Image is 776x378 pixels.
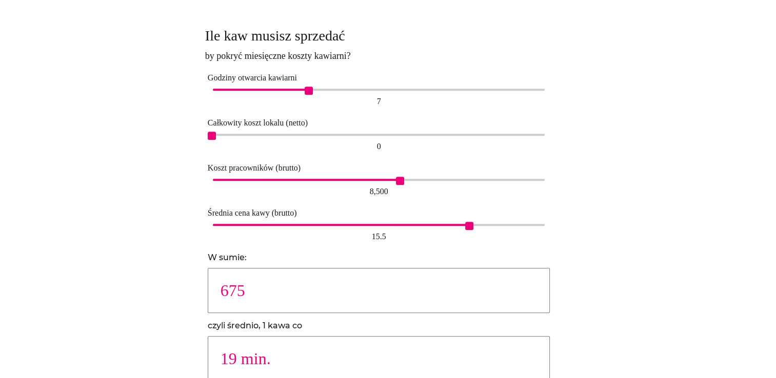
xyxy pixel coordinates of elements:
[205,27,553,45] h2: Ile kaw musisz sprzedać
[208,321,302,330] label: czyli średnio, 1 kawa co
[213,228,545,245] div: 15.5
[205,48,553,65] span: by pokryć miesięczne koszty kawiarni?
[213,183,545,200] div: 8,500
[208,118,308,127] label: Całkowity koszt lokalu (netto)
[208,253,247,262] label: W sumie:
[208,268,550,313] input: W sumie:
[213,138,545,155] div: 0
[208,163,301,172] label: Koszt pracowników (brutto)
[208,73,297,82] label: Godziny otwarcia kawiarni
[213,93,545,110] div: 7
[208,208,297,217] label: Średnia cena kawy (brutto)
